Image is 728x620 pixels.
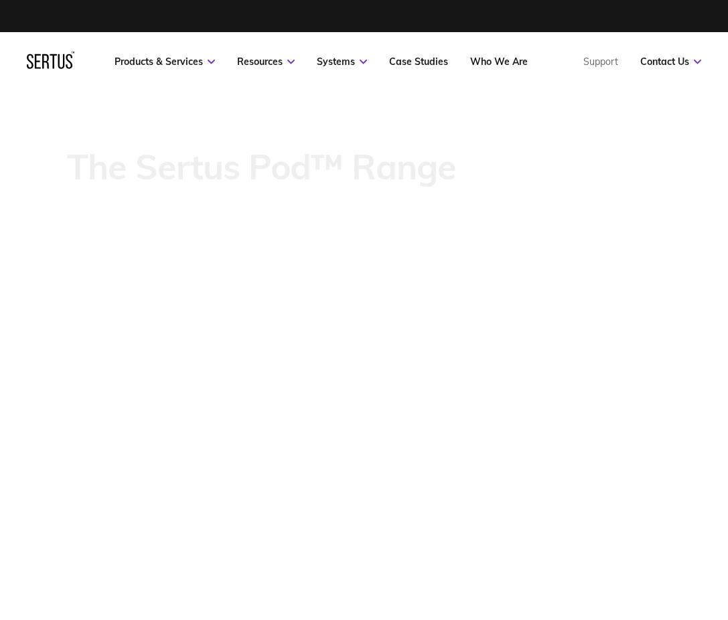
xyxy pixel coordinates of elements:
[67,148,456,185] p: The Sertus Pod™ Range
[640,56,701,68] a: Contact Us
[389,56,448,68] a: Case Studies
[583,56,618,68] a: Support
[470,56,528,68] a: Who We Are
[115,56,215,68] a: Products & Services
[317,56,367,68] a: Systems
[237,56,295,68] a: Resources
